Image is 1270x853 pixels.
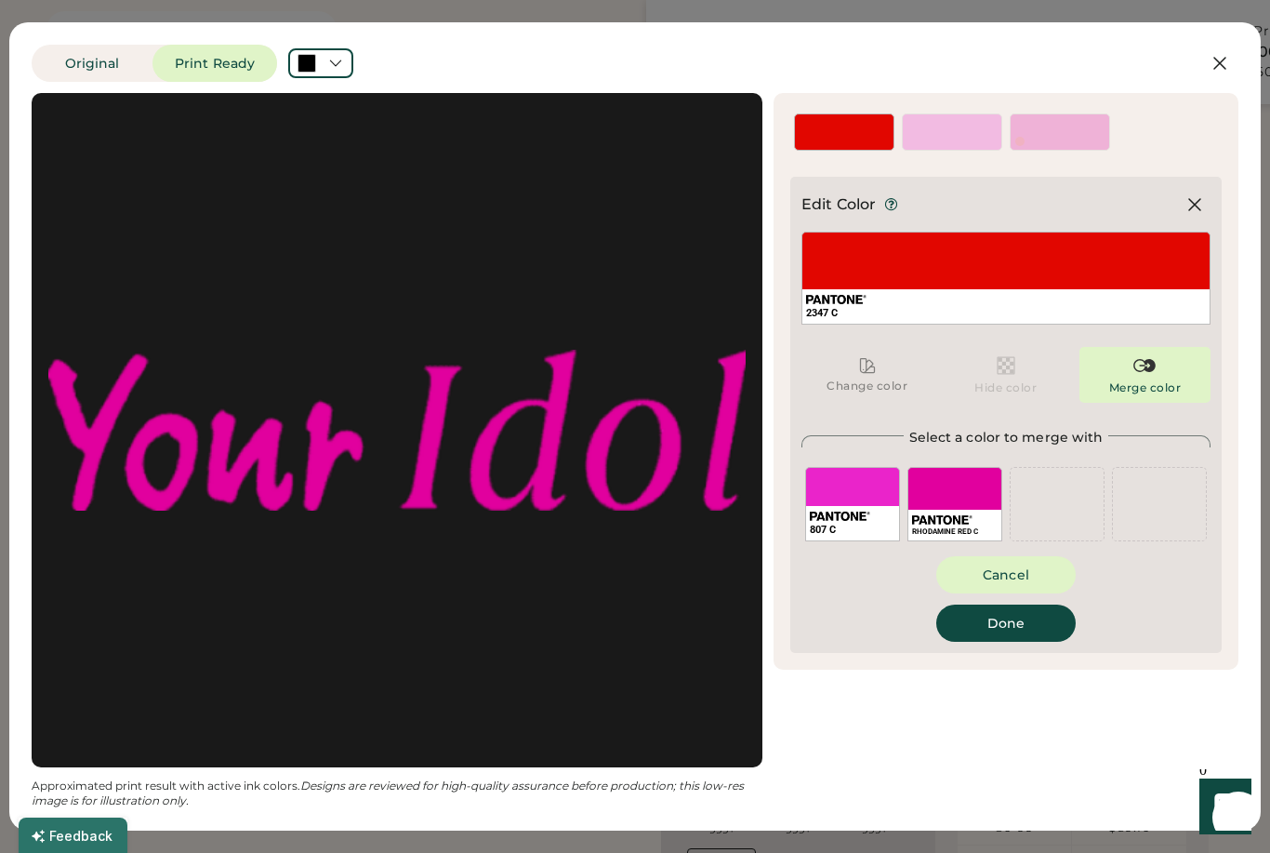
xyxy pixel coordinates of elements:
[806,295,867,304] img: Pantone Logo
[810,523,895,537] div: 807 C
[806,306,1206,320] div: 2347 C
[32,779,747,807] em: Designs are reviewed for high-quality assurance before production; this low-res image is for illu...
[995,354,1017,377] img: Transparent.svg
[912,515,972,525] img: 1024px-Pantone_logo.svg.png
[1182,769,1262,849] iframe: Front Chat
[909,429,1104,447] div: Select a color to merge with
[152,45,277,82] button: Print Ready
[801,193,877,216] div: Edit Color
[32,779,762,808] div: Approximated print result with active ink colors.
[32,45,152,82] button: Original
[1133,354,1156,377] img: Merge%20Color.svg
[810,512,870,521] img: 1024px-Pantone_logo.svg.png
[936,556,1076,593] button: Cancel
[936,605,1076,642] button: Done
[826,379,908,393] div: Change color
[974,380,1037,395] div: Hide color
[1109,380,1182,395] div: Merge color
[912,526,998,537] div: RHODAMINE RED C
